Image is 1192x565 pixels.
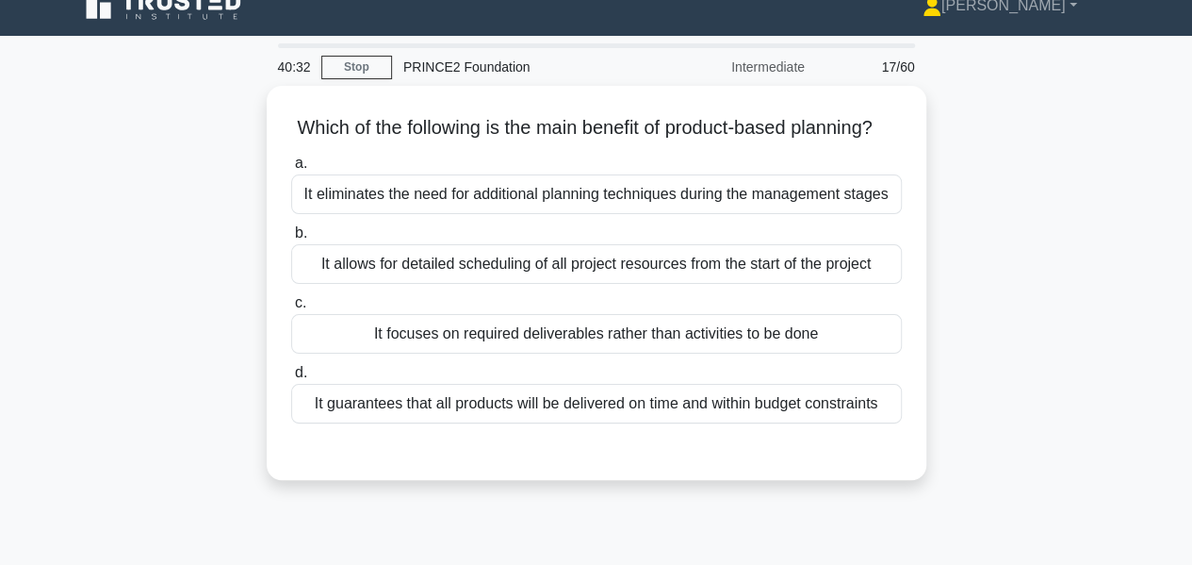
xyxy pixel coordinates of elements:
div: 40:32 [267,48,321,86]
div: 17/60 [816,48,926,86]
span: a. [295,155,307,171]
div: It allows for detailed scheduling of all project resources from the start of the project [291,244,902,284]
div: It guarantees that all products will be delivered on time and within budget constraints [291,384,902,424]
span: b. [295,224,307,241]
a: Stop [321,56,392,79]
div: It focuses on required deliverables rather than activities to be done [291,314,902,354]
span: d. [295,364,307,380]
span: c. [295,294,306,310]
div: Intermediate [651,48,816,86]
div: It eliminates the need for additional planning techniques during the management stages [291,174,902,214]
div: PRINCE2 Foundation [392,48,651,86]
h5: Which of the following is the main benefit of product-based planning? [289,116,904,141]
